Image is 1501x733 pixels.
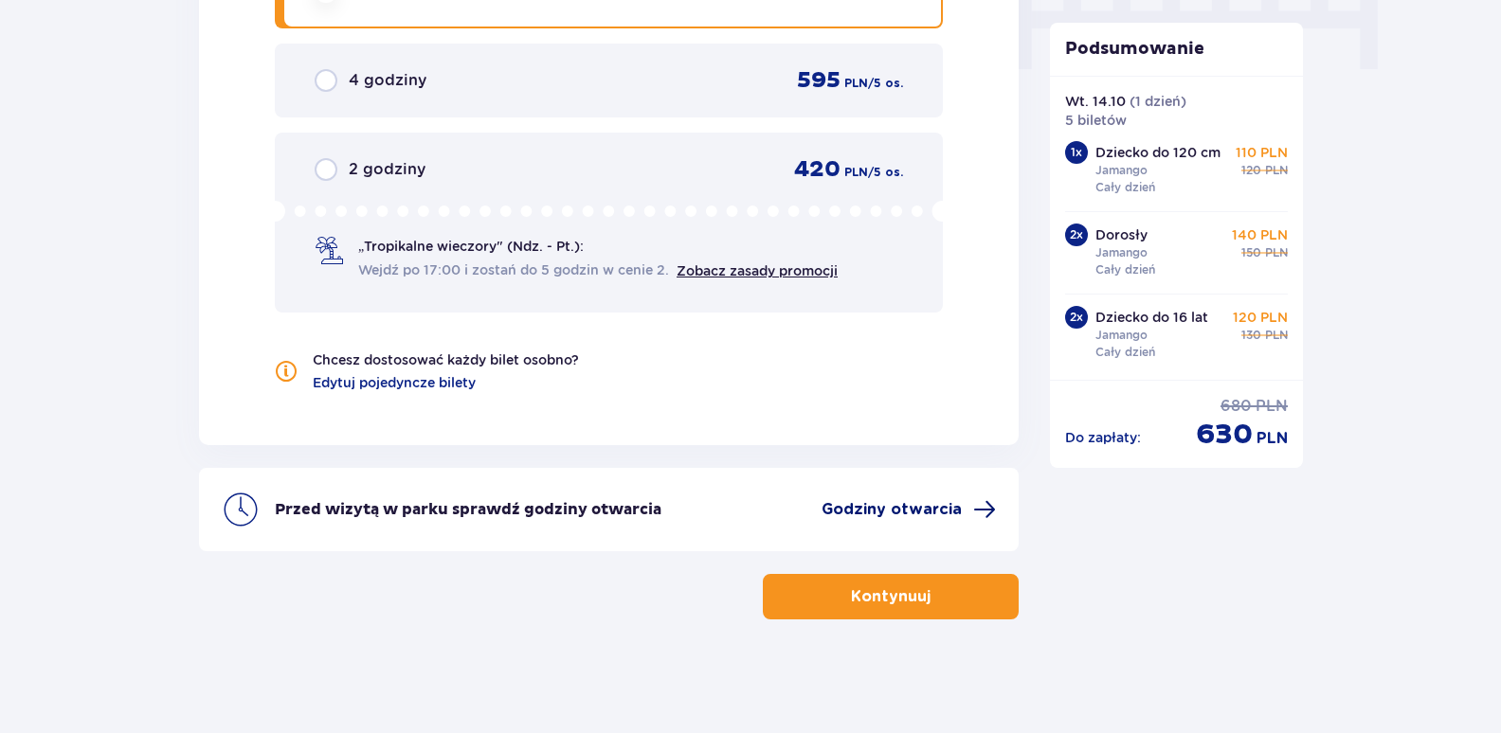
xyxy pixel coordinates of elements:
[1221,396,1252,417] span: 680
[1196,417,1253,453] span: 630
[868,164,903,181] span: / 5 os.
[313,350,579,369] p: Chcesz dostosować każdy bilet osobno?
[358,237,584,256] span: „Tropikalne wieczory" (Ndz. - Pt.):
[349,70,426,91] span: 4 godziny
[844,75,868,92] span: PLN
[1095,261,1155,278] p: Cały dzień
[1095,179,1155,196] p: Cały dzień
[1265,327,1288,344] span: PLN
[794,155,841,184] span: 420
[349,159,425,180] span: 2 godziny
[1257,428,1288,449] span: PLN
[822,499,962,520] span: Godziny otwarcia
[1095,225,1148,244] p: Dorosły
[1065,223,1088,246] div: 2 x
[1065,141,1088,164] div: 1 x
[1095,162,1148,179] p: Jamango
[677,263,838,278] a: Zobacz zasady promocji
[1130,92,1186,111] p: ( 1 dzień )
[358,260,669,279] span: Wejdź po 17:00 i zostań do 5 godzin w cenie 2.
[822,498,996,521] a: Godziny otwarcia
[1256,396,1288,417] span: PLN
[1233,308,1288,327] p: 120 PLN
[1065,306,1088,329] div: 2 x
[1050,38,1304,61] p: Podsumowanie
[1232,225,1288,244] p: 140 PLN
[844,164,868,181] span: PLN
[763,574,1019,619] button: Kontynuuj
[1265,244,1288,261] span: PLN
[1095,344,1155,361] p: Cały dzień
[313,373,476,392] a: Edytuj pojedyncze bilety
[868,75,903,92] span: / 5 os.
[1065,92,1126,111] p: Wt. 14.10
[1065,428,1141,447] p: Do zapłaty :
[1241,162,1261,179] span: 120
[797,66,841,95] span: 595
[1236,143,1288,162] p: 110 PLN
[1241,244,1261,261] span: 150
[275,499,661,520] p: Przed wizytą w parku sprawdź godziny otwarcia
[851,586,931,607] p: Kontynuuj
[1095,327,1148,344] p: Jamango
[1095,244,1148,261] p: Jamango
[1095,143,1221,162] p: Dziecko do 120 cm
[1265,162,1288,179] span: PLN
[1065,111,1127,130] p: 5 biletów
[1095,308,1208,327] p: Dziecko do 16 lat
[1241,327,1261,344] span: 130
